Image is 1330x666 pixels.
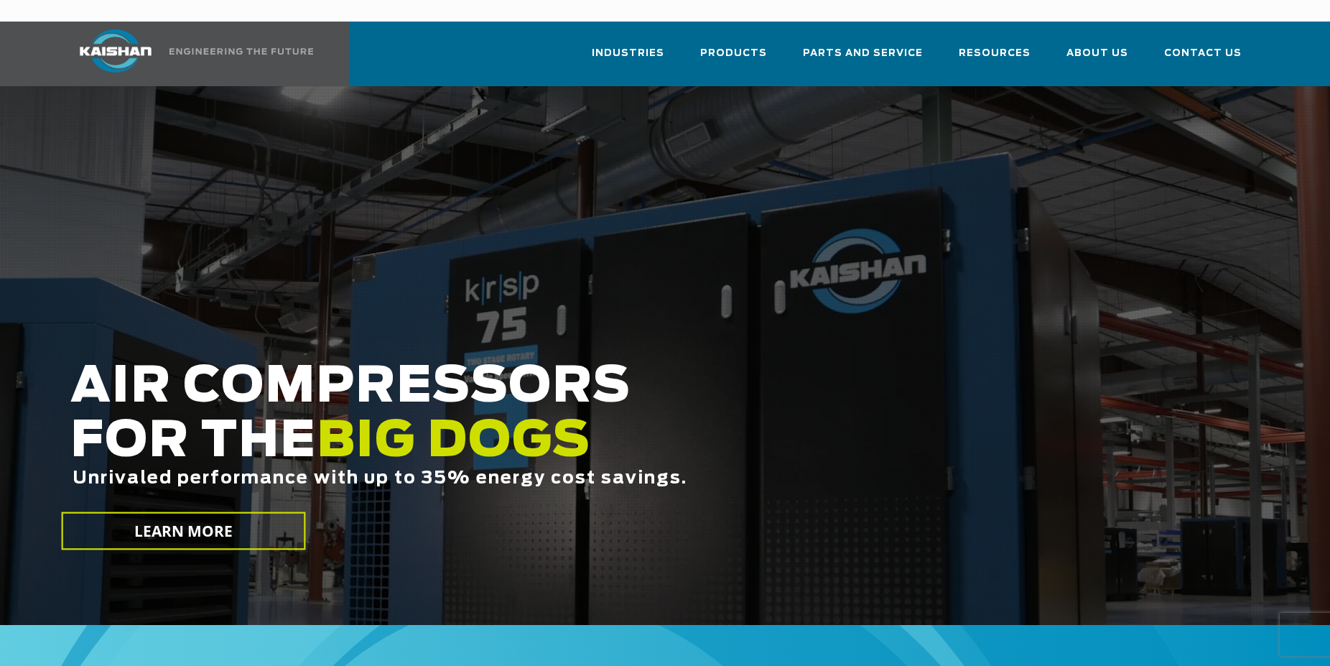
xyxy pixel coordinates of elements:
[1164,45,1242,62] span: Contact Us
[592,34,664,83] a: Industries
[317,417,591,466] span: BIG DOGS
[803,45,923,62] span: Parts and Service
[62,22,316,86] a: Kaishan USA
[1066,34,1128,83] a: About Us
[959,34,1031,83] a: Resources
[73,470,687,487] span: Unrivaled performance with up to 35% energy cost savings.
[62,512,306,550] a: LEARN MORE
[1164,34,1242,83] a: Contact Us
[1066,45,1128,62] span: About Us
[70,360,1059,533] h2: AIR COMPRESSORS FOR THE
[803,34,923,83] a: Parts and Service
[169,48,313,55] img: Engineering the future
[592,45,664,62] span: Industries
[700,34,767,83] a: Products
[134,521,233,542] span: LEARN MORE
[62,29,169,73] img: kaishan logo
[700,45,767,62] span: Products
[959,45,1031,62] span: Resources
